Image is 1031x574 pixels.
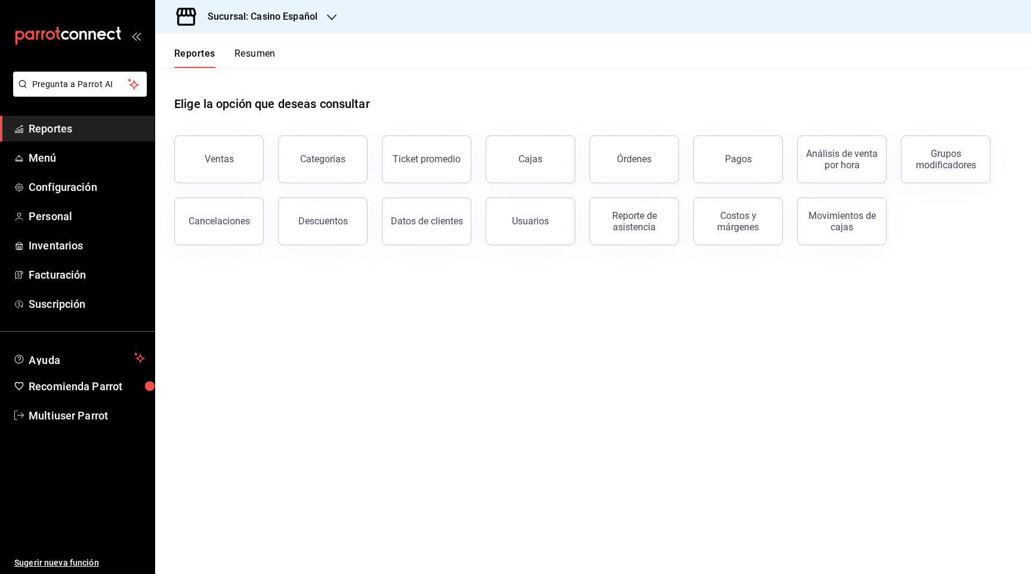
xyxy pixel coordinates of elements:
[278,135,368,183] button: Categorías
[174,135,264,183] button: Ventas
[597,210,671,233] div: Reporte de asistencia
[8,87,147,99] a: Pregunta a Parrot AI
[29,267,145,283] span: Facturación
[701,210,775,233] div: Costos y márgenes
[805,148,879,171] div: Análisis de venta por hora
[901,135,990,183] button: Grupos modificadores
[131,31,141,41] button: open_drawer_menu
[29,179,145,195] span: Configuración
[14,557,145,569] span: Sugerir nueva función
[518,152,543,166] div: Cajas
[29,378,145,394] span: Recomienda Parrot
[174,48,276,68] div: navigation tabs
[797,135,887,183] button: Análisis de venta por hora
[486,197,575,245] button: Usuarios
[198,10,317,24] h3: Sucursal: Casino Español
[512,215,549,227] div: Usuarios
[693,135,783,183] button: Pagos
[29,150,145,166] span: Menú
[174,95,370,113] h1: Elige la opción que deseas consultar
[174,197,264,245] button: Cancelaciones
[391,215,463,227] div: Datos de clientes
[29,296,145,312] span: Suscripción
[382,197,471,245] button: Datos de clientes
[725,153,752,165] div: Pagos
[298,215,348,227] div: Descuentos
[29,237,145,254] span: Inventarios
[797,197,887,245] button: Movimientos de cajas
[617,153,652,165] div: Órdenes
[382,135,471,183] button: Ticket promedio
[174,48,215,68] button: Reportes
[29,208,145,224] span: Personal
[205,153,234,165] div: Ventas
[589,197,679,245] button: Reporte de asistencia
[805,210,879,233] div: Movimientos de cajas
[693,197,783,245] button: Costos y márgenes
[29,408,145,424] span: Multiuser Parrot
[13,72,147,97] button: Pregunta a Parrot AI
[393,153,461,165] div: Ticket promedio
[32,78,128,91] span: Pregunta a Parrot AI
[234,48,276,68] button: Resumen
[909,148,983,171] div: Grupos modificadores
[189,215,250,227] div: Cancelaciones
[29,351,129,365] span: Ayuda
[589,135,679,183] button: Órdenes
[486,135,575,183] a: Cajas
[29,121,145,137] span: Reportes
[300,153,345,165] div: Categorías
[278,197,368,245] button: Descuentos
